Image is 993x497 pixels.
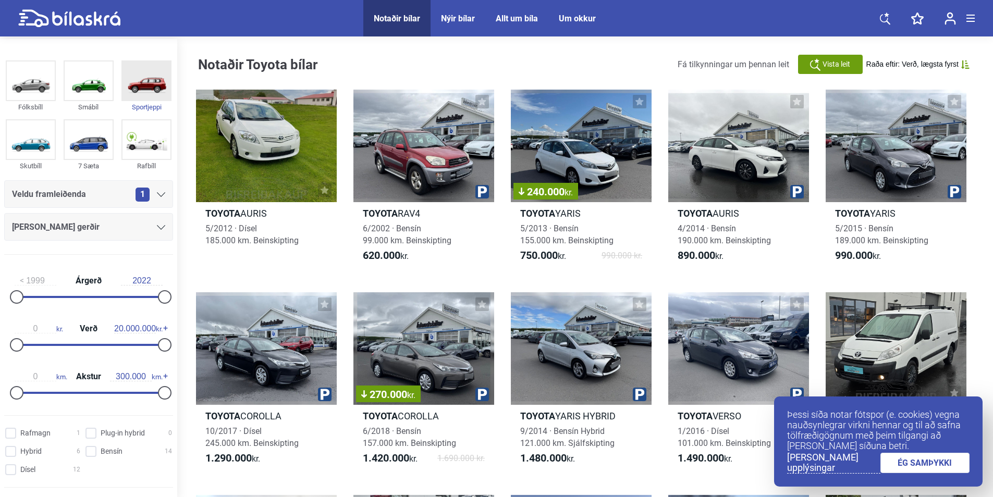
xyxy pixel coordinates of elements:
b: Toyota [678,208,713,219]
span: 10/2017 · Dísel 245.000 km. Beinskipting [205,426,299,448]
h2: YARIS [511,207,652,219]
b: 750.000 [520,249,558,262]
b: Toyota [205,411,240,421]
a: ToyotaPROACE12/2014 · Dísel108.000 km. Beinskipting1.490.000kr. [826,292,966,474]
b: 890.000 [678,249,715,262]
div: Sportjeppi [121,101,171,113]
b: Toyota [363,208,398,219]
span: 990.000 kr. [602,250,642,262]
b: 1.490.000 [678,452,724,464]
span: 1 [136,188,150,202]
span: kr. [520,250,566,262]
a: Allt um bíla [496,14,538,23]
span: Rafmagn [20,428,51,439]
b: 1.290.000 [205,452,252,464]
span: Árgerð [73,277,104,285]
span: Fá tilkynningar um þennan leit [678,59,789,69]
span: kr. [520,452,575,465]
span: 270.000 [361,389,415,400]
span: 6/2002 · Bensín 99.000 km. Beinskipting [363,223,451,245]
b: 1.480.000 [520,452,567,464]
div: Skutbíll [6,160,56,172]
span: 5/2015 · Bensín 189.000 km. Beinskipting [835,223,928,245]
span: 9/2014 · Bensín Hybrid 121.000 km. Sjálfskipting [520,426,615,448]
span: Plug-in hybrid [101,428,145,439]
span: Veldu framleiðenda [12,187,86,202]
span: 4/2014 · Bensín 190.000 km. Beinskipting [678,223,771,245]
span: Hybrid [20,446,42,457]
a: ToyotaYARIS HYBRID9/2014 · Bensín Hybrid121.000 km. Sjálfskipting1.480.000kr. [511,292,652,474]
span: 14 [165,446,172,457]
a: ÉG SAMÞYKKI [880,453,970,473]
span: Raða eftir: Verð, lægsta fyrst [866,60,959,69]
span: Bensín [101,446,122,457]
span: 5/2012 · Dísel 185.000 km. Beinskipting [205,223,299,245]
span: kr. [407,390,415,400]
b: Toyota [835,208,870,219]
img: parking.png [633,388,646,401]
a: ToyotaAURIS5/2012 · Dísel185.000 km. Beinskipting [196,90,337,271]
b: Toyota [520,411,555,421]
a: ToyotaRAV46/2002 · Bensín99.000 km. Beinskipting620.000kr. [353,90,494,271]
img: parking.png [790,388,804,401]
img: parking.png [475,185,489,198]
img: parking.png [475,388,489,401]
a: Um okkur [559,14,596,23]
a: [PERSON_NAME] upplýsingar [787,452,880,474]
h2: YARIS [826,207,966,219]
a: Notaðir bílar [374,14,420,23]
span: kr. [565,188,573,197]
h2: RAV4 [353,207,494,219]
h2: AURIS [196,207,337,219]
img: parking.png [948,185,961,198]
b: 1.420.000 [363,452,409,464]
span: Verð [77,325,100,333]
span: kr. [835,250,881,262]
b: 990.000 [835,249,873,262]
span: 1 [77,428,80,439]
span: 6/2018 · Bensín 157.000 km. Beinskipting [363,426,456,448]
a: ToyotaCOROLLA10/2017 · Dísel245.000 km. Beinskipting1.290.000kr. [196,292,337,474]
h2: AURIS [668,207,809,219]
a: Nýir bílar [441,14,475,23]
b: Toyota [520,208,555,219]
span: km. [110,372,163,381]
b: 620.000 [363,249,400,262]
b: Toyota [363,411,398,421]
div: Smábíl [64,101,114,113]
img: user-login.svg [945,12,956,25]
span: 0 [168,428,172,439]
div: 7 Sæta [64,160,114,172]
span: kr. [363,250,409,262]
span: 1/2016 · Dísel 101.000 km. Beinskipting [678,426,771,448]
span: 1.690.000 kr. [437,452,485,465]
span: kr. [363,452,418,465]
span: Vista leit [823,59,850,70]
h2: VERSO [668,410,809,422]
b: Toyota [205,208,240,219]
a: 270.000kr.ToyotaCOROLLA6/2018 · Bensín157.000 km. Beinskipting1.420.000kr.1.690.000 kr. [353,292,494,474]
div: Rafbíll [121,160,171,172]
span: kr. [114,324,163,333]
div: Fólksbíll [6,101,56,113]
a: ToyotaYARIS5/2015 · Bensín189.000 km. Beinskipting990.000kr. [826,90,966,271]
img: parking.png [318,388,332,401]
a: ToyotaVERSO1/2016 · Dísel101.000 km. Beinskipting1.490.000kr. [668,292,809,474]
span: 6 [77,446,80,457]
span: kr. [678,250,724,262]
span: 5/2013 · Bensín 155.000 km. Beinskipting [520,223,614,245]
span: kr. [678,452,732,465]
span: [PERSON_NAME] gerðir [12,220,100,234]
span: 240.000 [519,187,573,197]
a: 240.000kr.ToyotaYARIS5/2013 · Bensín155.000 km. Beinskipting750.000kr.990.000 kr. [511,90,652,271]
span: 12 [73,464,80,475]
span: km. [15,372,67,381]
img: parking.png [790,185,804,198]
p: Þessi síða notar fótspor (e. cookies) vegna nauðsynlegrar virkni hennar og til að safna tölfræðig... [787,409,970,451]
h2: COROLLA [196,410,337,422]
h1: Notaðir Toyota bílar [198,58,330,71]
